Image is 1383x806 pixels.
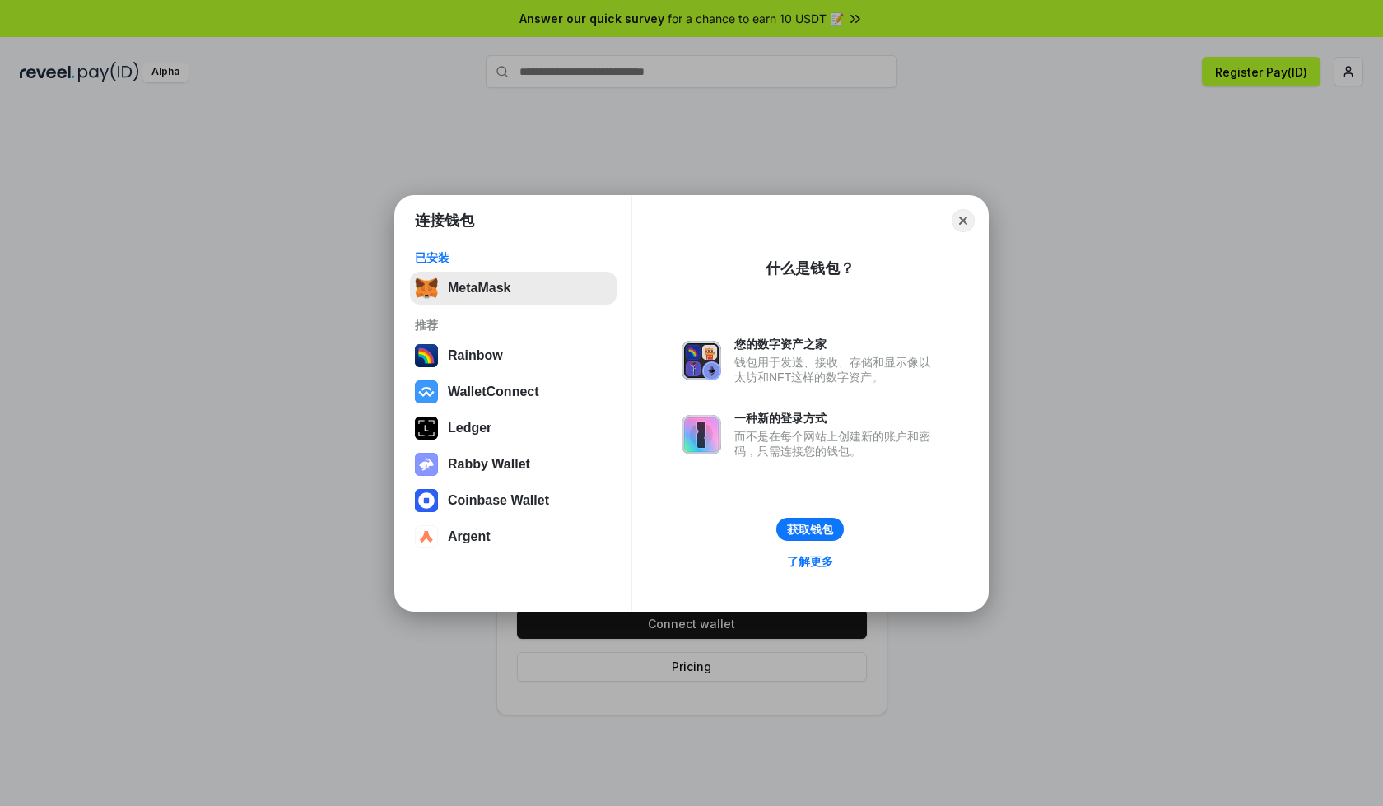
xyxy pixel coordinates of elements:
[415,250,612,265] div: 已安装
[448,529,491,544] div: Argent
[410,272,617,305] button: MetaMask
[734,337,938,352] div: 您的数字资产之家
[415,453,438,476] img: svg+xml,%3Csvg%20xmlns%3D%22http%3A%2F%2Fwww.w3.org%2F2000%2Fsvg%22%20fill%3D%22none%22%20viewBox...
[415,417,438,440] img: svg+xml,%3Csvg%20xmlns%3D%22http%3A%2F%2Fwww.w3.org%2F2000%2Fsvg%22%20width%3D%2228%22%20height%3...
[787,522,833,537] div: 获取钱包
[410,339,617,372] button: Rainbow
[776,518,844,541] button: 获取钱包
[410,375,617,408] button: WalletConnect
[410,520,617,553] button: Argent
[787,554,833,569] div: 了解更多
[448,384,539,399] div: WalletConnect
[448,457,530,472] div: Rabby Wallet
[415,489,438,512] img: svg+xml,%3Csvg%20width%3D%2228%22%20height%3D%2228%22%20viewBox%3D%220%200%2028%2028%22%20fill%3D...
[415,318,612,333] div: 推荐
[415,277,438,300] img: svg+xml,%3Csvg%20fill%3D%22none%22%20height%3D%2233%22%20viewBox%3D%220%200%2035%2033%22%20width%...
[410,412,617,445] button: Ledger
[734,429,938,459] div: 而不是在每个网站上创建新的账户和密码，只需连接您的钱包。
[415,525,438,548] img: svg+xml,%3Csvg%20width%3D%2228%22%20height%3D%2228%22%20viewBox%3D%220%200%2028%2028%22%20fill%3D...
[415,211,474,231] h1: 连接钱包
[448,493,549,508] div: Coinbase Wallet
[734,411,938,426] div: 一种新的登录方式
[415,380,438,403] img: svg+xml,%3Csvg%20width%3D%2228%22%20height%3D%2228%22%20viewBox%3D%220%200%2028%2028%22%20fill%3D...
[777,551,843,572] a: 了解更多
[410,484,617,517] button: Coinbase Wallet
[415,344,438,367] img: svg+xml,%3Csvg%20width%3D%22120%22%20height%3D%22120%22%20viewBox%3D%220%200%20120%20120%22%20fil...
[448,421,491,436] div: Ledger
[682,341,721,380] img: svg+xml,%3Csvg%20xmlns%3D%22http%3A%2F%2Fwww.w3.org%2F2000%2Fsvg%22%20fill%3D%22none%22%20viewBox...
[952,209,975,232] button: Close
[410,448,617,481] button: Rabby Wallet
[766,259,854,278] div: 什么是钱包？
[734,355,938,384] div: 钱包用于发送、接收、存储和显示像以太坊和NFT这样的数字资产。
[448,348,503,363] div: Rainbow
[682,415,721,454] img: svg+xml,%3Csvg%20xmlns%3D%22http%3A%2F%2Fwww.w3.org%2F2000%2Fsvg%22%20fill%3D%22none%22%20viewBox...
[448,281,510,296] div: MetaMask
